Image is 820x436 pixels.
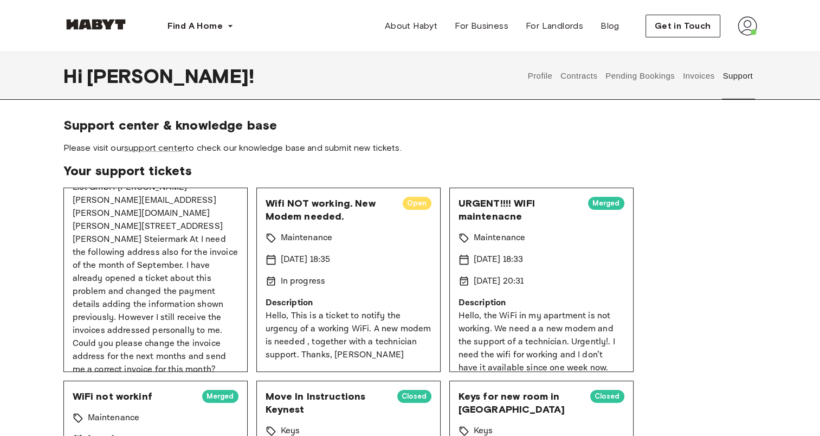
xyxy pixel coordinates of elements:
[167,20,223,33] span: Find A Home
[266,297,431,310] p: Description
[376,15,446,37] a: About Habyt
[517,15,592,37] a: For Landlords
[385,20,437,33] span: About Habyt
[63,117,757,133] span: Support center & knowledge base
[559,52,599,100] button: Contracts
[202,391,238,402] span: Merged
[124,143,185,153] a: support center
[397,391,431,402] span: Closed
[87,65,254,87] span: [PERSON_NAME] !
[681,52,715,100] button: Invoices
[459,310,624,375] p: Hello, the WiFi in my apartment is not working. We need a a new modem and the support of a techni...
[63,163,757,179] span: Your support tickets
[474,275,524,288] p: [DATE] 20:31
[73,390,193,403] span: WiFi not workinf
[88,412,140,425] p: Maintenance
[459,197,579,223] span: URGENT!!!! WIFI maintenacne
[604,52,676,100] button: Pending Bookings
[266,197,394,223] span: Wifi NOT working. New Modem needed.
[266,310,431,362] p: Hello, This is a ticket to notify the urgency of a working WiFi. A new modem is needed , together...
[592,15,628,37] a: Blog
[459,297,624,310] p: Description
[281,232,333,245] p: Maintenance
[403,198,431,209] span: Open
[63,142,757,154] span: Please visit our to check our knowledge base and submit new tickets.
[455,20,508,33] span: For Business
[721,52,754,100] button: Support
[281,253,331,266] p: [DATE] 18:35
[655,20,711,33] span: Get in Touch
[474,253,524,266] p: [DATE] 18:33
[63,19,128,30] img: Habyt
[281,275,326,288] p: In progress
[526,52,554,100] button: Profile
[73,103,238,402] p: Dear [PERSON_NAME], I am [PERSON_NAME] and currently I have with Habyt the room DE-02-004-01M in ...
[526,20,583,33] span: For Landlords
[588,198,624,209] span: Merged
[266,390,389,416] span: Move In Instructions Keynest
[645,15,720,37] button: Get in Touch
[459,390,582,416] span: Keys for new room in [GEOGRAPHIC_DATA]
[590,391,624,402] span: Closed
[524,52,757,100] div: user profile tabs
[159,15,242,37] button: Find A Home
[474,232,526,245] p: Maintenance
[738,16,757,36] img: avatar
[601,20,619,33] span: Blog
[63,65,87,87] span: Hi
[446,15,517,37] a: For Business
